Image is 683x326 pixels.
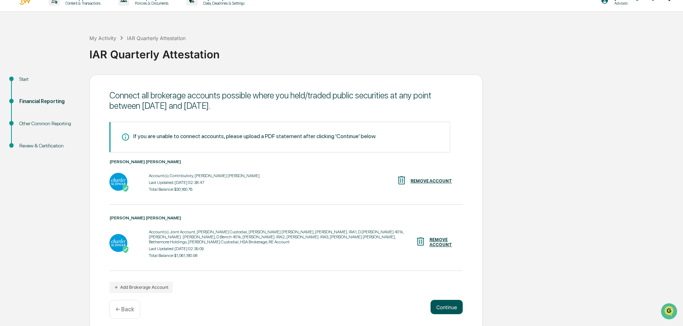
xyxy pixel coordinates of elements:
div: Other Common Reporting [19,120,78,127]
div: IAR Quarterly Attestation [127,35,186,41]
div: Start [19,76,78,83]
div: IAR Quarterly Attestation [89,42,679,61]
div: We're available if you need us! [24,62,90,68]
div: Last Updated: [DATE] 02:38:47 [149,180,260,185]
span: Data Lookup [14,104,45,111]
p: Policies & Documents [129,1,172,6]
p: Data, Deadlines & Settings [197,1,248,6]
button: Continue [431,300,463,314]
div: Account(s): Joint Account, [PERSON_NAME] Custodial, [PERSON_NAME] [PERSON_NAME], [PERSON_NAME]. I... [149,229,415,244]
img: Charles Schwab - Active [109,173,127,191]
p: ← Back [116,306,134,313]
div: Financial Reporting [19,98,78,105]
img: 1746055101610-c473b297-6a78-478c-a979-82029cc54cd1 [7,55,20,68]
div: Total Balance: $1,061,180.98 [149,253,415,258]
div: Start new chat [24,55,117,62]
iframe: Open customer support [660,302,679,322]
div: Connect all brokerage accounts possible where you held/traded public securities at any point betw... [109,90,463,111]
img: Active [122,185,129,192]
span: Pylon [71,121,87,127]
div: [PERSON_NAME] [PERSON_NAME] [109,159,463,164]
button: Add Brokerage Account [109,282,173,293]
a: Powered byPylon [50,121,87,127]
div: REMOVE ACCOUNT [411,179,452,184]
span: Attestations [59,90,89,97]
div: Review & Certification [19,142,78,150]
div: REMOVE ACCOUNT [429,237,452,247]
div: [PERSON_NAME] [PERSON_NAME] [109,215,463,220]
p: How can we help? [7,15,130,26]
div: My Activity [89,35,116,41]
div: 🗄️ [52,91,58,97]
button: Start new chat [122,57,130,65]
a: 🔎Data Lookup [4,101,48,114]
img: REMOVE ACCOUNT [396,175,407,186]
img: Charles Schwab - Active [109,234,127,252]
img: Active [122,246,129,253]
a: 🗄️Attestations [49,87,92,100]
div: Account(s): Contributory, [PERSON_NAME] [PERSON_NAME] [149,173,260,178]
span: Preclearance [14,90,46,97]
div: If you are unable to connect accounts, please upload a PDF statement after clicking 'Continue' be... [133,133,376,140]
a: 🖐️Preclearance [4,87,49,100]
p: Advisors [609,1,658,6]
div: Total Balance: $30,160.76 [149,187,260,192]
img: REMOVE ACCOUNT [415,236,426,247]
div: 🔎 [7,104,13,110]
div: Last Updated: [DATE] 02:39:09 [149,246,415,251]
div: 🖐️ [7,91,13,97]
p: Content & Transactions [60,1,104,6]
